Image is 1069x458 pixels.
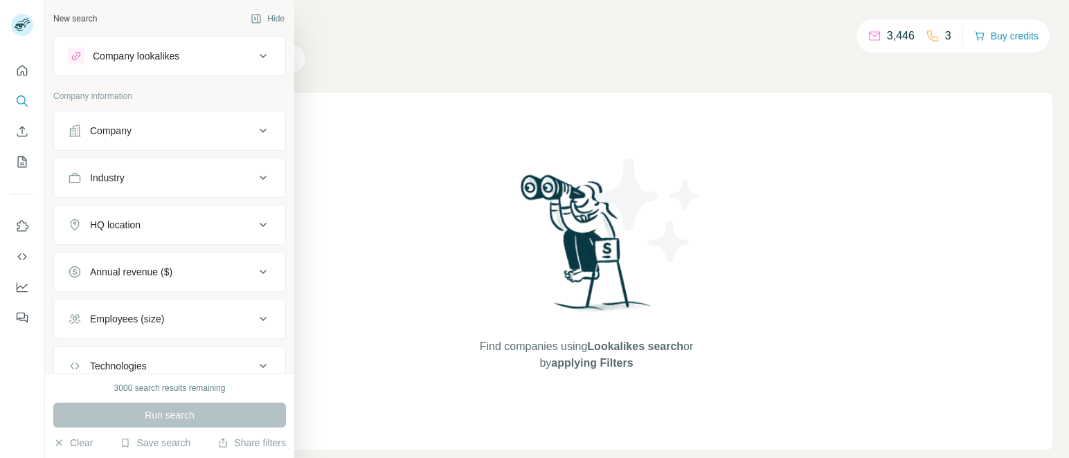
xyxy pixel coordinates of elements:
button: Use Surfe on LinkedIn [11,214,33,239]
button: Enrich CSV [11,119,33,144]
p: Company information [53,90,286,102]
div: New search [53,12,97,25]
button: Hide [241,8,294,29]
p: 3,446 [887,28,915,44]
span: applying Filters [551,357,633,369]
button: My lists [11,149,33,174]
button: Dashboard [11,275,33,300]
button: Company [54,114,285,147]
div: Annual revenue ($) [90,265,172,279]
button: Share filters [217,436,286,450]
button: Save search [120,436,190,450]
div: Employees (size) [90,312,164,326]
img: Surfe Illustration - Stars [586,148,711,273]
button: Technologies [54,349,285,383]
span: Lookalikes search [587,340,683,352]
div: 3000 search results remaining [114,382,226,394]
span: Find companies using or by [476,338,697,372]
div: HQ location [90,218,141,232]
p: 3 [945,28,951,44]
button: Annual revenue ($) [54,255,285,288]
div: Technologies [90,359,147,373]
div: Industry [90,171,125,185]
button: Industry [54,161,285,194]
img: Surfe Illustration - Woman searching with binoculars [514,171,658,325]
button: HQ location [54,208,285,241]
button: Feedback [11,305,33,330]
button: Search [11,89,33,113]
button: Buy credits [974,26,1039,46]
button: Clear [53,436,93,450]
button: Employees (size) [54,302,285,336]
button: Company lookalikes [54,39,285,73]
h4: Search [120,17,1052,36]
button: Quick start [11,58,33,83]
div: Company [90,124,132,138]
div: Company lookalikes [93,49,179,63]
button: Use Surfe API [11,244,33,269]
